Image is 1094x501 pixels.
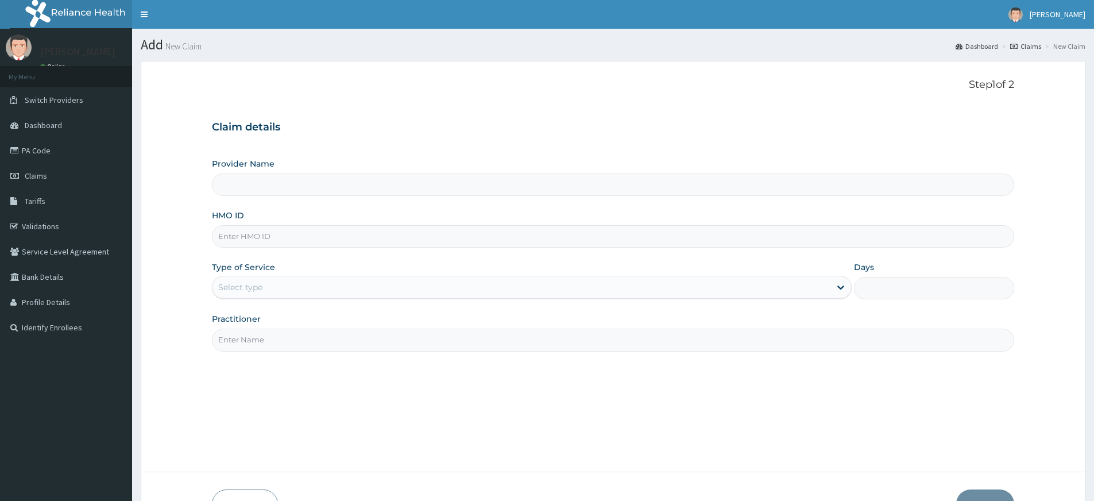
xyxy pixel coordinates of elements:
input: Enter HMO ID [212,225,1014,248]
img: User Image [6,34,32,60]
span: Claims [25,171,47,181]
h1: Add [141,37,1085,52]
label: Practitioner [212,313,261,325]
p: Step 1 of 2 [212,79,1014,91]
a: Online [40,63,68,71]
img: User Image [1008,7,1023,22]
p: [PERSON_NAME] [40,47,115,57]
span: Tariffs [25,196,45,206]
small: New Claim [163,42,202,51]
span: [PERSON_NAME] [1030,9,1085,20]
label: Days [854,261,874,273]
span: Switch Providers [25,95,83,105]
label: Type of Service [212,261,275,273]
div: Select type [218,282,262,293]
label: Provider Name [212,158,275,169]
label: HMO ID [212,210,244,221]
span: Dashboard [25,120,62,130]
h3: Claim details [212,121,1014,134]
a: Claims [1010,41,1041,51]
input: Enter Name [212,329,1014,351]
a: Dashboard [956,41,998,51]
li: New Claim [1042,41,1085,51]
